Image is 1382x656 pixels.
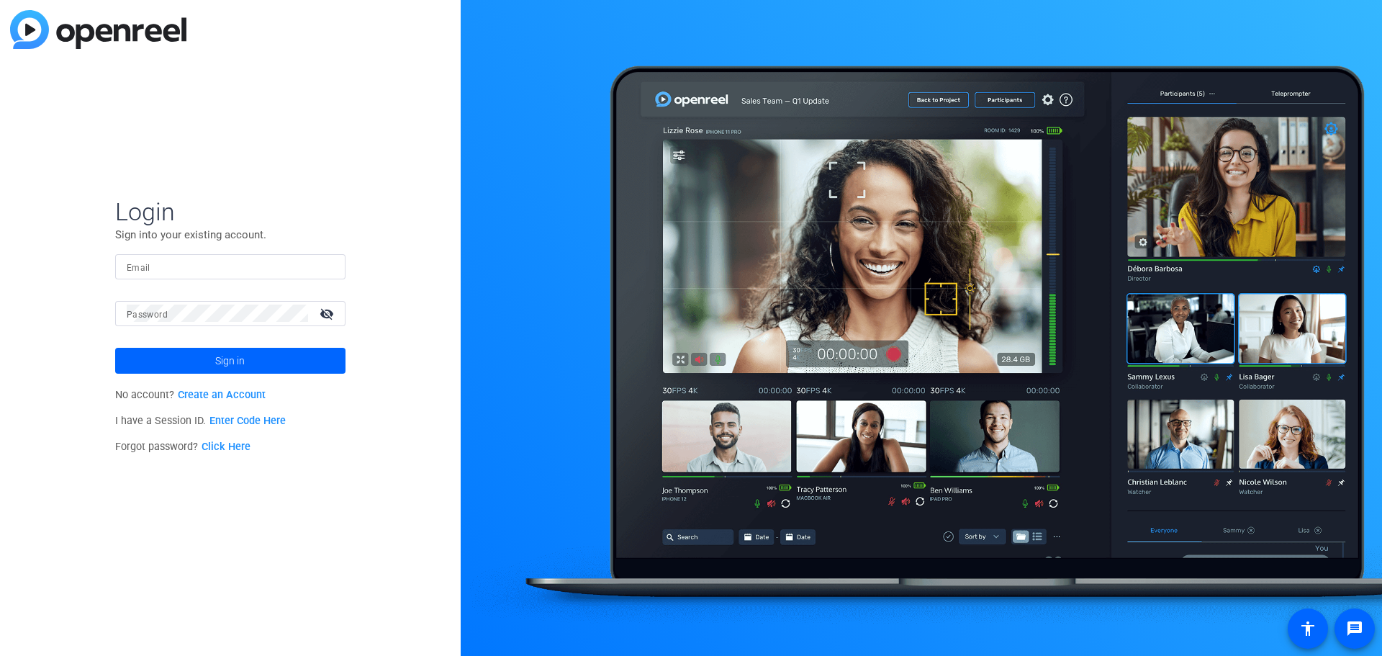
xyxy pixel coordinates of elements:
a: Enter Code Here [209,415,286,427]
mat-label: Email [127,263,150,273]
span: No account? [115,389,266,401]
span: Sign in [215,343,245,379]
a: Click Here [202,441,250,453]
mat-label: Password [127,310,168,320]
p: Sign into your existing account. [115,227,345,243]
span: Login [115,197,345,227]
mat-icon: accessibility [1299,620,1316,637]
input: Enter Email Address [127,258,334,275]
mat-icon: message [1346,620,1363,637]
a: Create an Account [178,389,266,401]
button: Sign in [115,348,345,374]
span: I have a Session ID. [115,415,286,427]
mat-icon: visibility_off [311,303,345,324]
img: blue-gradient.svg [10,10,186,49]
span: Forgot password? [115,441,250,453]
